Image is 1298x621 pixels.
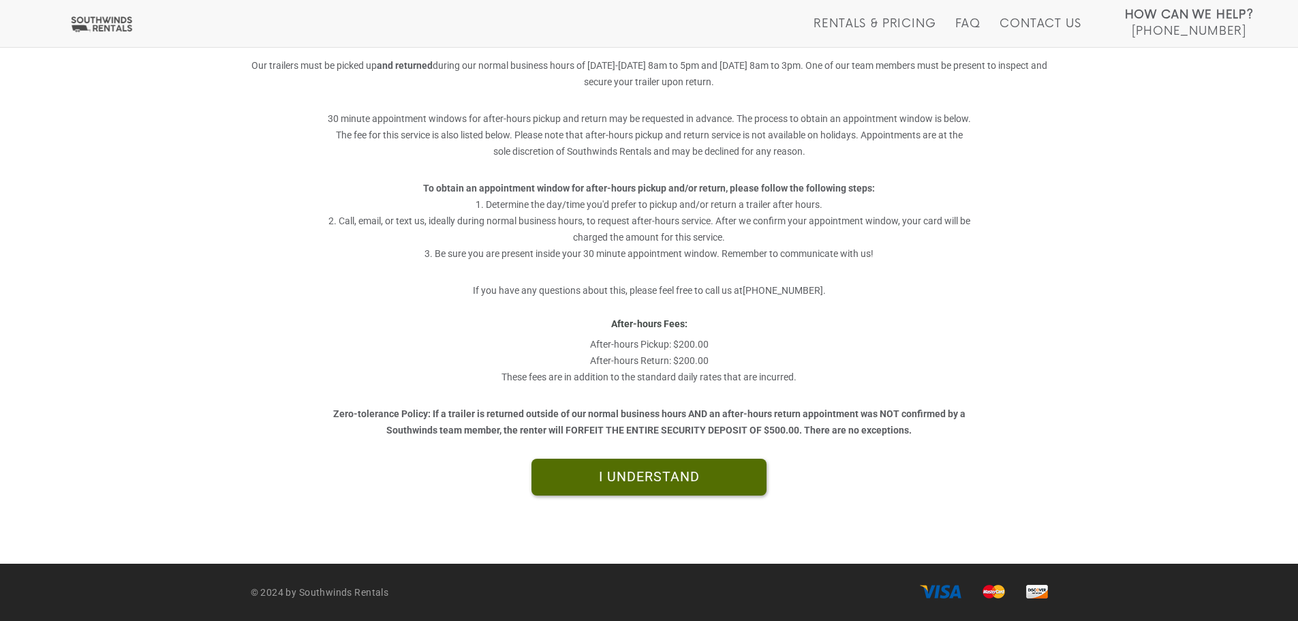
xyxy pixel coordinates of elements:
a: [PHONE_NUMBER] [743,285,823,296]
a: Contact Us [1000,17,1081,47]
p: 30 minute appointment windows for after-hours pickup and return may be requested in advance. The ... [327,110,971,160]
h5: After-hours Fees: [327,305,971,329]
img: master card [983,585,1005,599]
span: [PHONE_NUMBER] [1132,25,1246,38]
p: After-hours Pickup: $200.00 After-hours Return: $200.00 These fees are in addition to the standar... [327,336,971,385]
img: Southwinds Rentals Logo [68,16,135,33]
strong: To obtain an appointment window for after-hours pickup and/or return, please follow the following... [423,183,875,194]
strong: How Can We Help? [1125,8,1254,22]
a: Rentals & Pricing [814,17,936,47]
img: discover [1026,585,1048,599]
img: visa [920,585,961,599]
strong: © 2024 by Southwinds Rentals [251,587,389,598]
a: FAQ [955,17,981,47]
p: 1. Determine the day/time you'd prefer to pickup and/or return a trailer after hours. 2. Call, em... [327,166,971,262]
p: Our trailers must be picked up during our normal business hours of [DATE]-[DATE] 8am to 5pm and [... [251,57,1048,90]
strong: Zero-tolerance Policy: If a trailer is returned outside of our normal business hours AND an after... [333,408,965,436]
a: How Can We Help? [PHONE_NUMBER] [1125,7,1254,37]
strong: and returned [377,60,433,71]
a: I UNDERSTAND [531,459,767,496]
p: If you have any questions about this, please feel free to call us at . [327,269,971,299]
